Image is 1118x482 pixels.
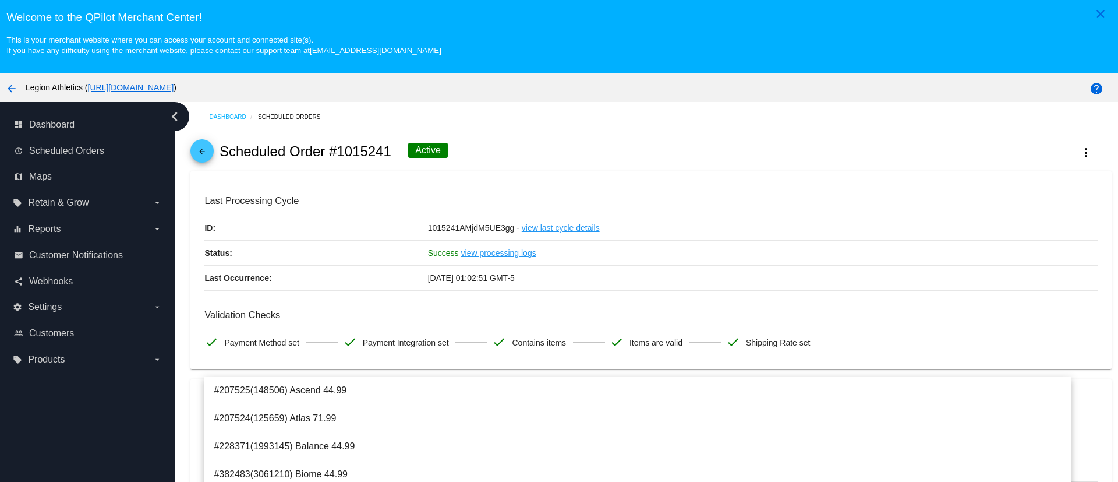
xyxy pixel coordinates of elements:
p: Status: [204,241,427,265]
i: share [14,277,23,286]
span: Settings [28,302,62,312]
span: Customers [29,328,74,339]
a: [EMAIL_ADDRESS][DOMAIN_NAME] [310,46,441,55]
i: chevron_left [165,107,184,126]
i: update [14,146,23,156]
i: email [14,251,23,260]
span: Contains items [512,330,566,355]
mat-icon: check [343,335,357,349]
mat-icon: close [1094,7,1108,21]
span: Success [428,248,459,258]
span: Scheduled Orders [29,146,104,156]
mat-icon: help [1089,82,1103,96]
i: people_outline [14,329,23,338]
mat-icon: check [204,335,218,349]
i: arrow_drop_down [153,224,162,234]
a: email Customer Notifications [14,246,162,265]
span: Retain & Grow [28,198,89,208]
mat-icon: more_vert [1079,146,1093,160]
a: view processing logs [461,241,536,265]
span: Shipping Rate set [746,330,811,355]
p: ID: [204,216,427,240]
a: view last cycle details [522,216,600,240]
mat-icon: arrow_back [5,82,19,96]
span: Legion Athletics ( ) [26,83,176,92]
a: dashboard Dashboard [14,115,162,134]
span: Payment Method set [224,330,299,355]
mat-icon: check [726,335,740,349]
span: Webhooks [29,276,73,287]
h3: Validation Checks [204,309,1097,321]
div: Active [408,143,448,158]
h3: Welcome to the QPilot Merchant Center! [6,11,1111,24]
i: arrow_drop_down [153,302,162,312]
i: local_offer [13,198,22,207]
span: Maps [29,171,52,182]
h3: Last Processing Cycle [204,195,1097,206]
span: 1015241AMjdM5UE3gg - [428,223,519,233]
a: Dashboard [209,108,258,126]
i: map [14,172,23,181]
a: [URL][DOMAIN_NAME] [88,83,174,92]
span: Products [28,354,65,365]
small: This is your merchant website where you can access your account and connected site(s). If you hav... [6,36,441,55]
span: Payment Integration set [363,330,449,355]
i: arrow_drop_down [153,198,162,207]
a: update Scheduled Orders [14,142,162,160]
a: map Maps [14,167,162,186]
span: #207524(125659) Atlas 71.99 [214,404,1061,432]
h2: Scheduled Order #1015241 [220,143,391,160]
i: equalizer [13,224,22,234]
span: Dashboard [29,119,75,130]
span: [DATE] 01:02:51 GMT-5 [428,273,515,283]
mat-icon: check [492,335,506,349]
span: #207525(148506) Ascend 44.99 [214,377,1061,404]
i: settings [13,302,22,312]
i: local_offer [13,355,22,364]
a: people_outline Customers [14,324,162,343]
span: #228371(1993145) Balance 44.99 [214,432,1061,460]
i: dashboard [14,120,23,129]
mat-icon: check [610,335,624,349]
span: Reports [28,224,61,234]
i: arrow_drop_down [153,355,162,364]
span: Customer Notifications [29,250,123,261]
span: Items are valid [629,330,682,355]
a: Scheduled Orders [258,108,331,126]
a: share Webhooks [14,272,162,291]
p: Last Occurrence: [204,266,427,290]
mat-icon: arrow_back [195,147,209,161]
